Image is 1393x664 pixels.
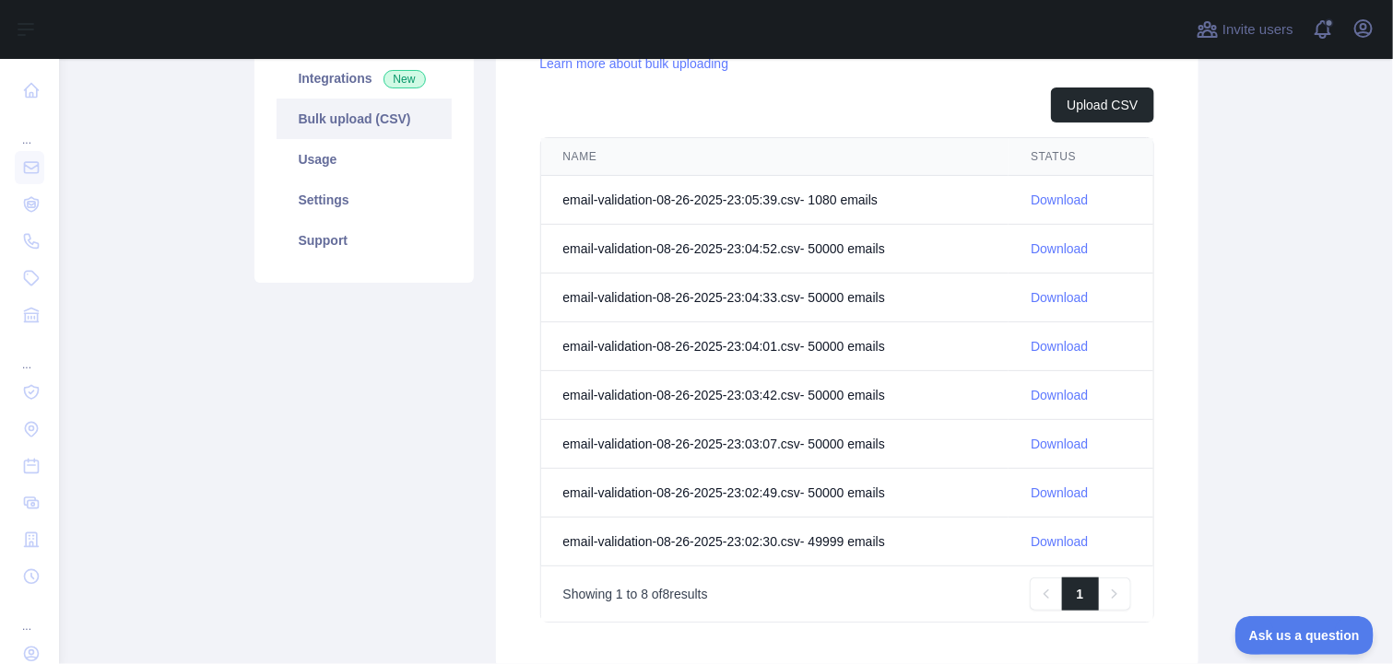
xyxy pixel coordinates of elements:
[277,58,452,99] a: Integrations New
[541,371,1009,420] td: email-validation-08-26-2025-23:03:42.csv - 50000 email s
[1030,577,1131,611] nav: Pagination
[541,138,1009,176] th: NAME
[1031,534,1088,549] a: Download
[541,274,1009,322] td: email-validation-08-26-2025-23:04:33.csv - 50000 email s
[541,420,1009,469] td: email-validation-08-26-2025-23:03:07.csv - 50000 email s
[541,176,1009,225] td: email-validation-08-26-2025-23:05:39.csv - 1080 email s
[641,587,648,601] span: 8
[1062,577,1099,611] a: 1
[1031,290,1088,305] a: Download
[1009,138,1152,176] th: STATUS
[541,518,1009,566] td: email-validation-08-26-2025-23:02:30.csv - 49999 email s
[1031,485,1088,500] a: Download
[1222,19,1293,41] span: Invite users
[541,225,1009,274] td: email-validation-08-26-2025-23:04:52.csv - 50000 email s
[663,587,670,601] span: 8
[1031,192,1088,207] a: Download
[277,220,452,261] a: Support
[1051,87,1153,122] button: Upload CSV
[277,99,452,139] a: Bulk upload (CSV)
[1031,388,1088,402] a: Download
[15,111,44,147] div: ...
[1031,437,1088,451] a: Download
[15,335,44,372] div: ...
[1193,15,1297,44] button: Invite users
[1235,616,1375,655] iframe: Toggle Customer Support
[1031,339,1088,354] a: Download
[277,139,452,180] a: Usage
[541,322,1009,371] td: email-validation-08-26-2025-23:04:01.csv - 50000 email s
[384,70,426,88] span: New
[1031,241,1088,256] a: Download
[15,597,44,634] div: ...
[540,56,729,71] a: Learn more about bulk uploading
[277,180,452,220] a: Settings
[541,469,1009,518] td: email-validation-08-26-2025-23:02:49.csv - 50000 email s
[563,585,708,603] p: Showing to of results
[616,587,623,601] span: 1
